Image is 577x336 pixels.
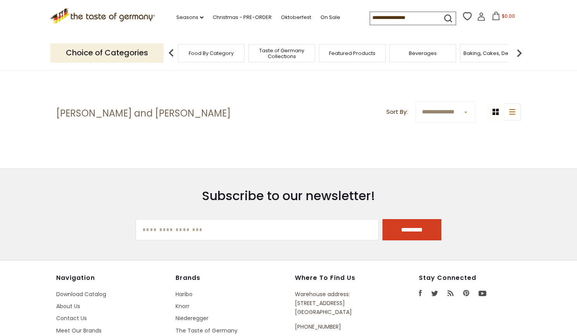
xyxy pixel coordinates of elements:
[502,13,515,19] span: $0.00
[329,50,375,56] a: Featured Products
[251,48,313,59] a: Taste of Germany Collections
[487,12,520,23] button: $0.00
[176,274,287,282] h4: Brands
[164,45,179,61] img: previous arrow
[56,290,106,298] a: Download Catalog
[176,302,189,310] a: Knorr
[512,45,527,61] img: next arrow
[295,322,383,331] p: [PHONE_NUMBER]
[176,13,203,22] a: Seasons
[320,13,340,22] a: On Sale
[50,43,164,62] p: Choice of Categories
[56,302,80,310] a: About Us
[56,327,102,334] a: Meet Our Brands
[463,50,524,56] a: Baking, Cakes, Desserts
[56,314,87,322] a: Contact Us
[56,274,168,282] h4: Navigation
[213,13,272,22] a: Christmas - PRE-ORDER
[56,108,231,119] h1: [PERSON_NAME] and [PERSON_NAME]
[281,13,311,22] a: Oktoberfest
[176,314,208,322] a: Niederegger
[295,290,383,317] p: Warehouse address: [STREET_ADDRESS] [GEOGRAPHIC_DATA]
[419,274,521,282] h4: Stay Connected
[176,290,193,298] a: Haribo
[409,50,437,56] a: Beverages
[176,327,238,334] a: The Taste of Germany
[386,107,408,117] label: Sort By:
[189,50,234,56] a: Food By Category
[295,274,383,282] h4: Where to find us
[136,188,441,204] h3: Subscribe to our newsletter!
